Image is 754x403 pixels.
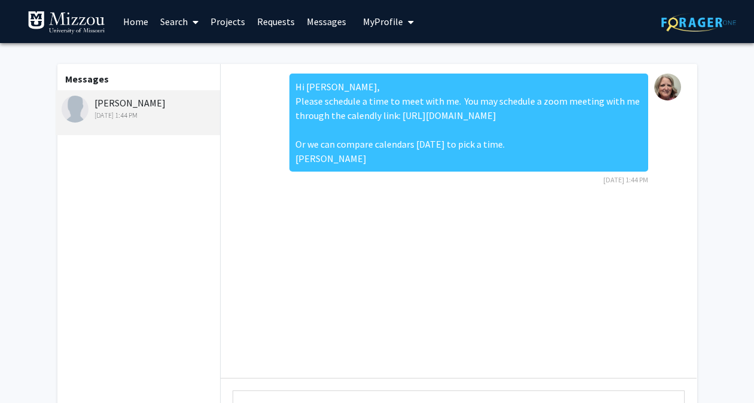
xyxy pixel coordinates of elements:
a: Messages [301,1,352,42]
img: University of Missouri Logo [28,11,105,35]
b: Messages [65,73,109,85]
div: [PERSON_NAME] [62,96,218,121]
div: [DATE] 1:44 PM [62,110,218,121]
div: Hi [PERSON_NAME], Please schedule a time to meet with me. You may schedule a zoom meeting with me... [289,74,648,172]
span: [DATE] 1:44 PM [603,175,648,184]
img: Joan Hermsen [654,74,681,100]
span: My Profile [363,16,403,28]
a: Home [117,1,154,42]
img: ForagerOne Logo [661,13,736,32]
a: Requests [251,1,301,42]
a: Search [154,1,204,42]
a: Projects [204,1,251,42]
iframe: Chat [9,349,51,394]
img: Jillian Roth [62,96,88,123]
